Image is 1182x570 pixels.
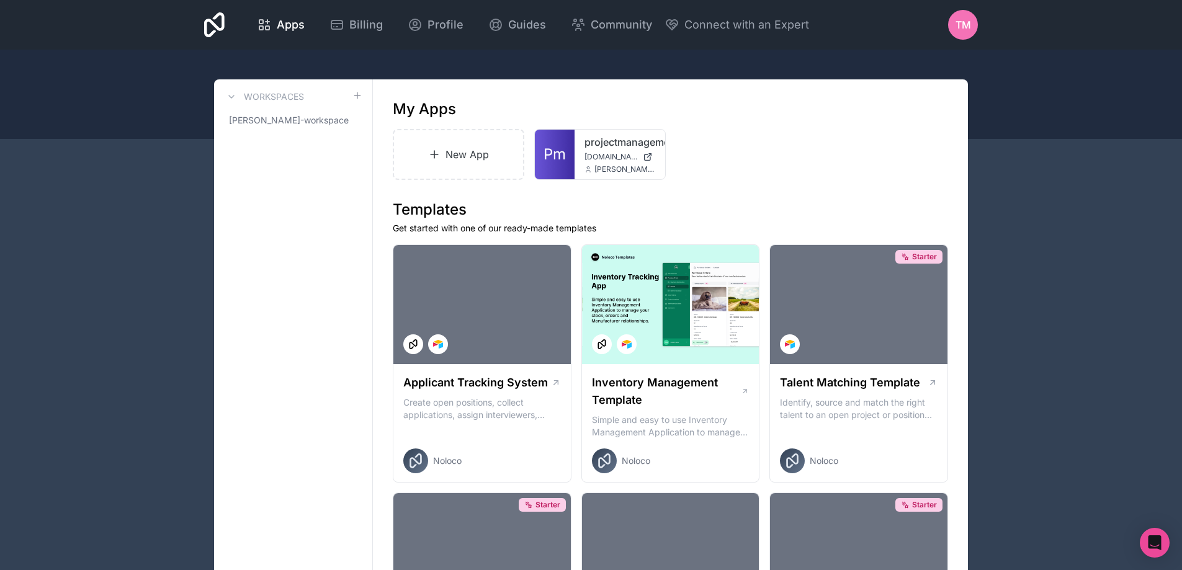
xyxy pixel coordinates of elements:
[393,200,948,220] h1: Templates
[224,89,304,104] a: Workspaces
[780,374,920,391] h1: Talent Matching Template
[594,164,655,174] span: [PERSON_NAME][EMAIL_ADDRESS][DOMAIN_NAME]
[622,339,632,349] img: Airtable Logo
[592,414,750,439] p: Simple and easy to use Inventory Management Application to manage your stock, orders and Manufact...
[561,11,662,38] a: Community
[393,99,456,119] h1: My Apps
[535,130,575,179] a: Pm
[478,11,556,38] a: Guides
[244,91,304,103] h3: Workspaces
[622,455,650,467] span: Noloco
[433,339,443,349] img: Airtable Logo
[544,145,566,164] span: Pm
[912,500,937,510] span: Starter
[591,16,652,33] span: Community
[956,17,971,32] span: TM
[403,396,561,421] p: Create open positions, collect applications, assign interviewers, centralise candidate feedback a...
[810,455,838,467] span: Noloco
[584,135,655,149] a: projectmanagement
[229,114,349,127] span: [PERSON_NAME]-workspace
[433,455,462,467] span: Noloco
[584,152,638,162] span: [DOMAIN_NAME]
[320,11,393,38] a: Billing
[277,16,305,33] span: Apps
[428,16,463,33] span: Profile
[403,374,548,391] h1: Applicant Tracking System
[1140,528,1170,558] div: Open Intercom Messenger
[780,396,938,421] p: Identify, source and match the right talent to an open project or position with our Talent Matchi...
[592,374,741,409] h1: Inventory Management Template
[398,11,473,38] a: Profile
[785,339,795,349] img: Airtable Logo
[684,16,809,33] span: Connect with an Expert
[224,109,362,131] a: [PERSON_NAME]-workspace
[247,11,315,38] a: Apps
[535,500,560,510] span: Starter
[665,16,809,33] button: Connect with an Expert
[349,16,383,33] span: Billing
[508,16,546,33] span: Guides
[393,222,948,234] p: Get started with one of our ready-made templates
[393,129,524,180] a: New App
[584,152,655,162] a: [DOMAIN_NAME]
[912,252,937,262] span: Starter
